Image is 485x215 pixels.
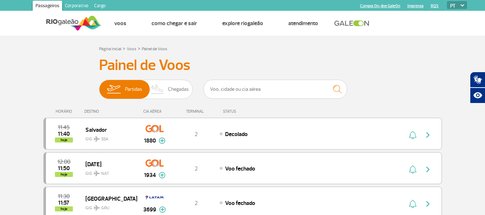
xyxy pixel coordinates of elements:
[94,170,100,176] img: destiny_airplane.svg
[99,56,386,74] h3: Painel de Voos
[123,44,125,52] a: >
[151,20,197,27] a: Como chegar e sair
[360,4,400,8] a: Compra On-line GaleOn
[409,165,416,174] img: sino-painel-voo.svg
[222,20,263,27] a: Explore RIOgaleão
[94,136,100,142] img: destiny_airplane.svg
[101,170,109,177] span: NAT
[57,159,70,164] span: 2025-09-30 12:00:00
[101,136,108,142] span: SSA
[55,137,73,142] span: hoje
[409,131,416,139] img: sino-painel-voo.svg
[127,46,136,52] a: Voos
[58,131,70,136] span: 2025-09-30 11:40:36
[101,205,109,211] span: GRU
[144,171,156,179] span: 1934
[55,172,73,177] span: hoje
[142,46,167,52] a: Painel de Voos
[85,159,131,169] span: [DATE]
[144,136,156,145] span: 1880
[137,109,173,114] div: CIA AÉREA
[147,80,168,99] img: slider-desembarque
[159,172,165,178] img: mais-info-painel-voo.svg
[195,200,198,207] span: 2
[424,165,432,174] img: seta-direita-painel-voo.svg
[58,194,70,199] span: 2025-09-30 11:30:00
[94,205,100,211] img: destiny_airplane.svg
[168,80,189,99] span: Chegadas
[225,131,248,138] span: Decolado
[85,125,131,134] span: Salvador
[225,200,255,207] span: Voo fechado
[99,46,121,52] a: Página Inicial
[46,109,85,114] div: HORÁRIO
[58,200,69,205] span: 2025-09-30 11:57:00
[91,1,108,12] a: Cargo
[195,131,198,138] span: 2
[58,166,70,171] span: 2025-09-30 11:50:55
[470,72,485,103] div: Plugin de acessibilidade da Hand Talk.
[114,20,126,27] a: Voos
[424,200,432,208] img: seta-direita-painel-voo.svg
[62,1,91,12] a: Corporativo
[219,109,278,114] div: STATUS
[125,80,142,99] span: Partidas
[288,20,318,27] a: Atendimento
[424,131,432,139] img: seta-direita-painel-voo.svg
[204,80,347,99] input: Voo, cidade ou cia aérea
[159,137,165,144] img: mais-info-painel-voo.svg
[85,201,131,211] span: GIG
[84,109,137,114] div: DESTINO
[102,80,125,99] img: slider-embarque
[431,4,439,8] a: RQS
[225,165,255,172] span: Voo fechado
[138,44,140,52] a: >
[55,206,73,211] span: hoje
[470,72,485,88] button: Abrir tradutor de língua de sinais.
[85,167,131,177] span: GIG
[407,4,424,8] a: Imprensa
[159,206,166,213] img: mais-info-painel-voo.svg
[58,125,70,130] span: 2025-09-30 11:45:00
[85,132,131,142] span: GIG
[195,165,198,172] span: 2
[409,200,416,208] img: sino-painel-voo.svg
[85,194,131,203] span: [GEOGRAPHIC_DATA]
[470,88,485,103] button: Abrir recursos assistivos.
[143,205,156,214] span: 3699
[173,109,219,114] div: TERMINAL
[33,1,62,12] a: Passageiros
